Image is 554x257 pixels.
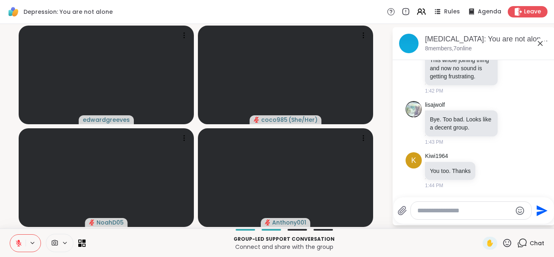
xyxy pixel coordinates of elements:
[524,8,541,16] span: Leave
[425,87,443,95] span: 1:42 PM
[97,218,124,227] span: NoahD05
[89,220,95,225] span: audio-muted
[406,101,422,117] img: https://sharewell-space-live.sfo3.digitaloceanspaces.com/user-generated/7bcb8e72-aa58-4a35-b656-9...
[6,5,20,19] img: ShareWell Logomark
[24,8,113,16] span: Depression: You are not alone
[425,182,443,189] span: 1:44 PM
[399,34,419,53] img: Depression: You are not alone, Oct 15
[532,201,550,220] button: Send
[288,116,318,124] span: ( She/Her )
[261,116,288,124] span: coco985
[444,8,460,16] span: Rules
[254,117,260,123] span: audio-muted
[486,238,494,248] span: ✋
[425,152,448,160] a: Kiwi1964
[478,8,501,16] span: Agenda
[90,243,478,251] p: Connect and share with the group
[425,45,472,53] p: 8 members, 7 online
[411,155,416,166] span: K
[430,48,493,80] p: Mine is gone now too. This whole joining thing and now no sound is getting frustrating.
[425,34,548,44] div: [MEDICAL_DATA]: You are not alone, [DATE]
[272,218,306,227] span: Anthony001
[425,138,443,146] span: 1:43 PM
[83,116,130,124] span: edwardgreeves
[265,220,271,225] span: audio-muted
[430,115,493,132] p: Bye. Too bad. Looks like a decent group.
[90,235,478,243] p: Group-led support conversation
[430,167,470,175] p: You too. Thanks
[417,207,512,215] textarea: Type your message
[530,239,544,247] span: Chat
[515,206,525,216] button: Emoji picker
[425,101,445,109] a: lisajwolf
